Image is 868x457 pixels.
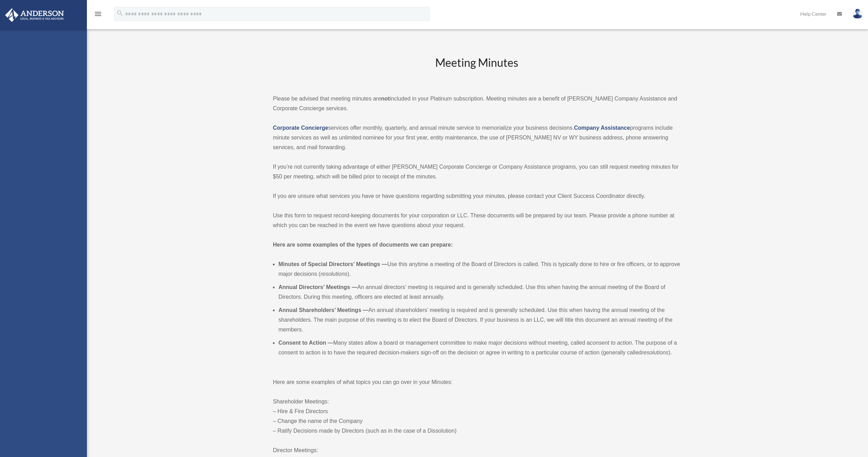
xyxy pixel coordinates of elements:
[617,340,632,346] em: action
[273,162,680,182] p: If you’re not currently taking advantage of either [PERSON_NAME] Corporate Concierge or Company A...
[94,10,102,18] i: menu
[273,125,328,131] a: Corporate Concierge
[273,55,680,84] h2: Meeting Minutes
[278,305,680,335] li: An annual shareholders’ meeting is required and is generally scheduled. Use this when having the ...
[278,338,680,358] li: Many states allow a board or management committee to make major decisions without meeting, called...
[278,284,357,290] b: Annual Directors’ Meetings —
[278,259,680,279] li: Use this anytime a meeting of the Board of Directors is called. This is typically done to hire or...
[381,96,390,102] strong: not
[278,340,333,346] b: Consent to Action —
[273,397,680,436] p: Shareholder Meetings: – Hire & Fire Directors – Change the name of the Company – Ratify Decisions...
[590,340,616,346] em: consent to
[273,377,680,387] p: Here are some examples of what topics you can go over in your Minutes:
[278,282,680,302] li: An annual directors’ meeting is required and is generally scheduled. Use this when having the ann...
[116,9,124,17] i: search
[94,12,102,18] a: menu
[574,125,630,131] a: Company Assistance
[278,307,368,313] b: Annual Shareholders’ Meetings —
[642,350,668,355] em: resolutions
[273,123,680,152] p: services offer monthly, quarterly, and annual minute service to memorialize your business decisio...
[273,94,680,113] p: Please be advised that meeting minutes are included in your Platinum subscription. Meeting minute...
[321,271,347,277] em: resolutions
[852,9,863,19] img: User Pic
[273,191,680,201] p: If you are unsure what services you have or have questions regarding submitting your minutes, ple...
[273,211,680,230] p: Use this form to request record-keeping documents for your corporation or LLC. These documents wi...
[273,242,453,248] strong: Here are some examples of the types of documents we can prepare:
[3,8,66,22] img: Anderson Advisors Platinum Portal
[278,261,387,267] b: Minutes of Special Directors’ Meetings —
